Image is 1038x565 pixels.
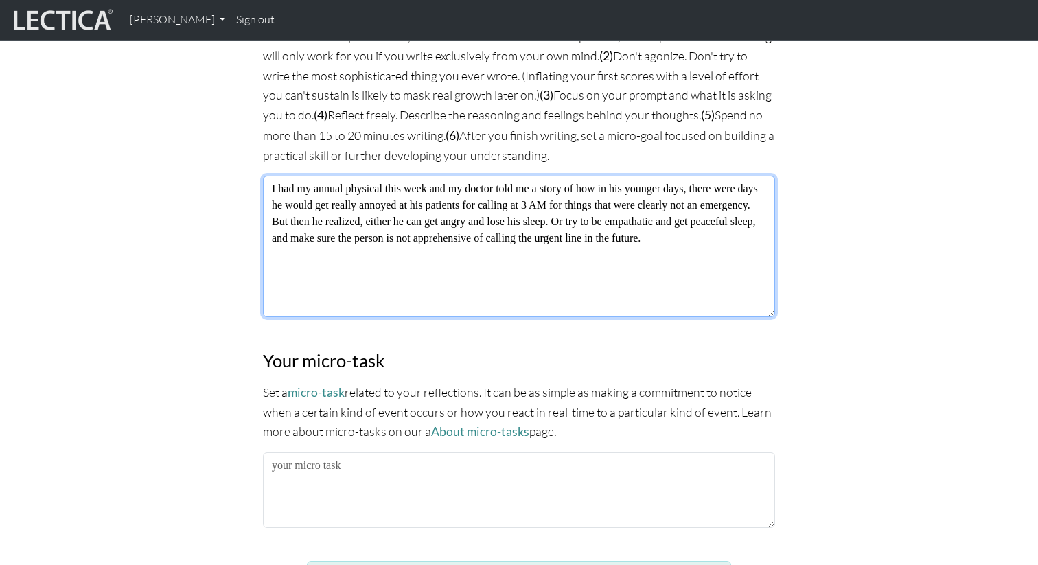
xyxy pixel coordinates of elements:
[701,108,715,122] strong: (5)
[263,382,775,441] p: Set a related to your reflections. It can be as simple as making a commitment to notice when a ce...
[124,5,231,34] a: [PERSON_NAME]
[446,128,459,143] strong: (6)
[599,49,613,63] strong: (2)
[314,108,327,122] strong: (4)
[540,88,553,102] strong: (3)
[231,5,280,34] a: Sign out
[10,7,113,33] img: lecticalive
[263,350,775,371] h3: Your micro-task
[288,385,345,400] a: micro-task
[263,7,775,165] p: To get the most out of MindLog, before you write, put away any articles, videos or notes you have...
[431,424,529,439] a: About micro-tasks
